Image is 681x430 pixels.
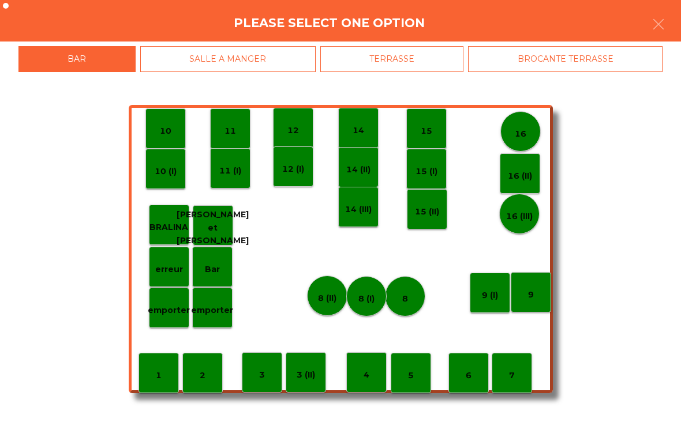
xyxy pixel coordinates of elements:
[205,263,220,276] p: Bar
[282,163,304,176] p: 12 (I)
[415,205,439,218] p: 15 (II)
[156,369,162,382] p: 1
[297,368,315,382] p: 3 (II)
[219,164,241,178] p: 11 (I)
[353,124,364,137] p: 14
[364,368,369,382] p: 4
[191,304,233,317] p: emporter
[234,14,425,32] h4: Please select one option
[177,208,249,247] p: [PERSON_NAME] et [PERSON_NAME]
[318,292,336,305] p: 8 (II)
[509,369,515,382] p: 7
[416,165,437,178] p: 15 (I)
[402,292,408,305] p: 8
[421,125,432,138] p: 15
[320,46,464,72] div: TERRASSE
[345,203,372,216] p: 14 (III)
[468,46,663,72] div: BROCANTE TERRASSE
[358,292,375,305] p: 8 (I)
[140,46,316,72] div: SALLE A MANGER
[346,163,371,176] p: 14 (II)
[200,369,205,382] p: 2
[155,165,177,178] p: 10 (I)
[466,369,472,382] p: 6
[160,125,171,138] p: 10
[224,125,236,138] p: 11
[155,263,183,276] p: erreur
[508,169,532,183] p: 16 (II)
[148,304,190,317] p: emporter
[528,288,534,301] p: 9
[408,369,414,382] p: 5
[18,46,136,72] div: BAR
[515,127,526,141] p: 16
[287,124,299,137] p: 12
[506,210,533,223] p: 16 (III)
[149,221,188,234] p: BRALINA
[482,289,498,302] p: 9 (I)
[259,368,265,382] p: 3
